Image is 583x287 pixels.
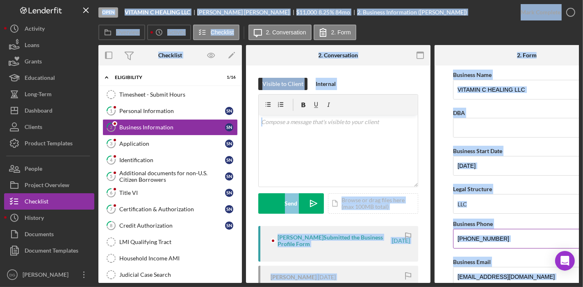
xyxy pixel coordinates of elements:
button: Activity [147,25,191,40]
tspan: 8 [110,223,112,228]
div: Project Overview [25,177,69,195]
tspan: 5 [110,174,112,179]
div: S N [225,221,233,230]
div: Certification & Authorization [119,206,225,212]
button: Clients [4,119,94,135]
button: Educational [4,70,94,86]
div: S N [225,172,233,181]
label: Overview [116,29,140,36]
button: Send [258,193,324,214]
button: Visible to Client [258,78,307,90]
a: 5Additional documents for non-U.S. Citizen BorrowersSN [102,168,238,185]
div: Long-Term [25,86,52,104]
div: Eligibility [115,75,215,80]
a: 4IdentificationSN [102,152,238,168]
span: $11,000 [296,9,317,16]
button: Document Templates [4,242,94,259]
div: Clients [25,119,42,137]
div: S N [225,140,233,148]
div: Internal [316,78,336,90]
div: Personal Information [119,108,225,114]
div: Business Information [119,124,225,131]
label: Business Email [453,258,491,265]
div: History [25,210,44,228]
time: 2025-09-30 17:28 [318,274,336,280]
div: Household Income AMI [119,255,237,262]
a: 1Personal InformationSN [102,103,238,119]
div: Title VI [119,190,225,196]
div: 84 mo [335,9,350,16]
div: 1 / 16 [221,75,236,80]
div: Open Intercom Messenger [555,251,575,271]
a: LMI Qualifying Tract [102,234,238,250]
button: Internal [312,78,340,90]
label: 2. Form [331,29,351,36]
button: 2. Conversation [248,25,312,40]
div: Educational [25,70,55,88]
div: S N [225,107,233,115]
div: Credit Authorization [119,222,225,229]
div: [PERSON_NAME] [PERSON_NAME] [197,9,296,16]
label: Business Phone [453,220,493,227]
label: Checklist [211,29,234,36]
div: Checklist [25,193,48,212]
button: 2. Form [314,25,356,40]
button: People [4,160,94,177]
a: 7Certification & AuthorizationSN [102,201,238,217]
div: Grants [25,53,42,72]
a: 3ApplicationSN [102,136,238,152]
div: Document Templates [25,242,78,261]
div: Activity [25,20,45,39]
label: Business Name [453,71,492,78]
time: 2025-09-30 17:48 [392,237,410,244]
label: DBA [453,109,465,116]
div: Send [285,193,298,214]
tspan: 2 [110,124,112,130]
div: 2. Business Information ([PERSON_NAME]) [357,9,467,16]
a: Product Templates [4,135,94,151]
div: Visible to Client [262,78,303,90]
div: Additional documents for non-U.S. Citizen Borrowers [119,170,225,183]
div: S N [225,189,233,197]
div: Dashboard [25,102,52,121]
label: Business Start Date [453,147,502,154]
button: Mark Complete [512,4,579,20]
tspan: 4 [110,157,113,163]
div: S N [225,123,233,131]
button: Long-Term [4,86,94,102]
tspan: 1 [110,108,112,113]
tspan: 6 [110,190,113,195]
a: 6Title VISN [102,185,238,201]
div: Documents [25,226,54,244]
button: Checklist [4,193,94,210]
div: Timesheet - Submit Hours [119,91,237,98]
div: Mark Complete [521,4,560,20]
div: 2. Conversation [319,52,358,59]
button: Loans [4,37,94,53]
button: Dashboard [4,102,94,119]
div: Open [98,7,118,18]
button: Documents [4,226,94,242]
div: S N [225,156,233,164]
div: People [25,160,42,179]
button: Project Overview [4,177,94,193]
div: Identification [119,157,225,163]
button: Activity [4,20,94,37]
div: Loans [25,37,39,55]
tspan: 7 [110,206,113,212]
button: DG[PERSON_NAME] [4,267,94,283]
button: Grants [4,53,94,70]
button: History [4,210,94,226]
a: Timesheet - Submit Hours [102,86,238,103]
a: Judicial Case Search [102,267,238,283]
